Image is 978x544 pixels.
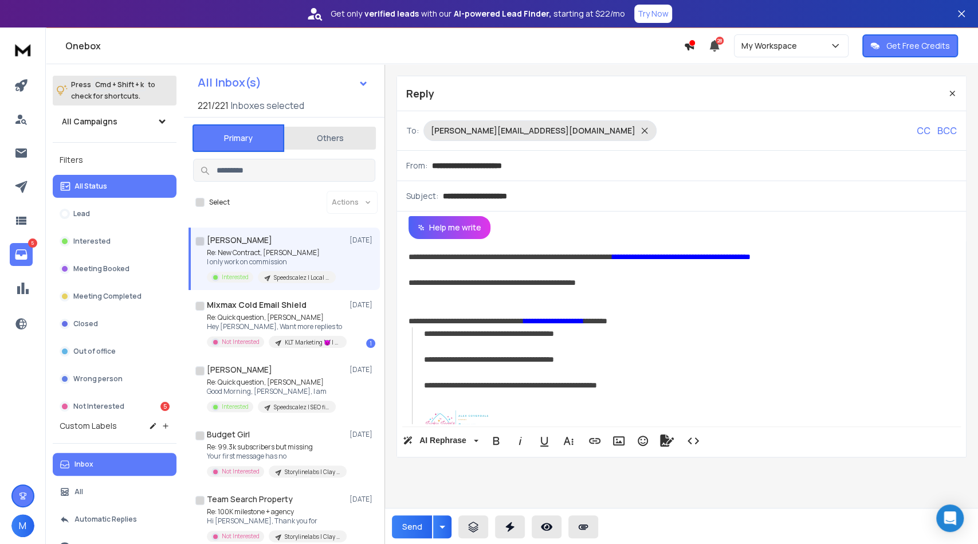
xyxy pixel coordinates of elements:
span: AI Rephrase [417,436,469,445]
p: To: [406,125,419,136]
h1: Mixmax Cold Email Shield [207,299,307,311]
p: Re: 99.3k subscribers but missing [207,443,344,452]
button: Meeting Booked [53,257,176,280]
button: Insert Link (⌘K) [584,429,606,452]
div: Open Intercom Messenger [936,504,964,532]
p: CC [917,124,930,138]
p: Interested [73,237,111,246]
p: Storylinelabs | Clay campaign set 1 270825 [285,468,340,476]
button: Closed [53,312,176,335]
button: Primary [193,124,284,152]
p: Reply [406,85,434,101]
p: Re: 100K milestone + agency [207,507,344,516]
button: Italic (⌘I) [509,429,531,452]
strong: AI-powered Lead Finder, [454,8,551,19]
p: Press to check for shortcuts. [71,79,155,102]
p: [DATE] [349,430,375,439]
h3: Custom Labels [60,420,117,432]
button: All Inbox(s) [188,71,378,94]
label: Select [209,198,230,207]
p: Automatic Replies [74,515,137,524]
button: Out of office [53,340,176,363]
button: All Campaigns [53,110,176,133]
button: M [11,514,34,537]
p: Get Free Credits [886,40,950,52]
p: From: [406,160,427,171]
p: Not Interested [73,402,124,411]
h1: All Campaigns [62,116,117,127]
p: [PERSON_NAME][EMAIL_ADDRESS][DOMAIN_NAME] [431,125,635,136]
p: Subject: [406,190,438,202]
button: Automatic Replies [53,508,176,531]
p: Try Now [638,8,669,19]
button: Not Interested5 [53,395,176,418]
p: Re: New Contract, [PERSON_NAME] [207,248,336,257]
button: Underline (⌘U) [533,429,555,452]
img: logo [11,39,34,60]
button: Emoticons [632,429,654,452]
p: Wrong person [73,374,123,383]
p: Hi [PERSON_NAME], Thank you for [207,516,344,526]
span: Cmd + Shift + k [93,78,146,91]
span: 28 [716,37,724,45]
strong: verified leads [364,8,419,19]
p: Not Interested [222,338,260,346]
button: More Text [557,429,579,452]
h3: Filters [53,152,176,168]
button: Try Now [634,5,672,23]
p: Meeting Booked [73,264,129,273]
a: 5 [10,243,33,266]
p: Out of office [73,347,116,356]
p: [DATE] [349,495,375,504]
p: Not Interested [222,467,260,476]
button: Signature [656,429,678,452]
p: BCC [937,124,957,138]
p: [DATE] [349,300,375,310]
button: Inbox [53,453,176,476]
button: Wrong person [53,367,176,390]
h1: Team Search Property [207,494,293,505]
button: Interested [53,230,176,253]
button: Others [284,126,376,151]
p: [DATE] [349,365,375,374]
h1: [PERSON_NAME] [207,364,272,375]
p: Re: Quick question, [PERSON_NAME] [207,378,336,387]
h1: Onebox [65,39,684,53]
p: My Workspace [741,40,802,52]
h3: Inboxes selected [231,99,304,112]
p: Speedscalez | SEO firms | [GEOGRAPHIC_DATA] [274,403,329,412]
h1: Budget Girl [207,429,250,440]
button: Lead [53,202,176,225]
p: Interested [222,402,249,411]
div: 5 [160,402,170,411]
button: Meeting Completed [53,285,176,308]
button: Code View [682,429,704,452]
h1: All Inbox(s) [198,77,261,88]
p: Closed [73,319,98,328]
button: Bold (⌘B) [485,429,507,452]
button: Help me write [409,216,490,239]
button: Insert Image (⌘P) [608,429,630,452]
p: 5 [28,238,37,248]
p: Not Interested [222,532,260,541]
button: Get Free Credits [862,34,958,57]
button: AI Rephrase [400,429,481,452]
p: I only work on commission [207,257,336,267]
button: All [53,480,176,503]
p: Meeting Completed [73,292,142,301]
div: 1 [366,339,375,348]
p: KLT Marketing 😈 | campaign 130825 [285,338,340,347]
p: Lead [73,209,90,218]
p: Storylinelabs | Clay campaign set 1 270825 [285,533,340,541]
p: Speedscalez | Local business [274,273,329,282]
p: Your first message has no [207,452,344,461]
span: 221 / 221 [198,99,229,112]
p: All Status [74,182,107,191]
p: [DATE] [349,236,375,245]
p: Inbox [74,460,93,469]
p: Get only with our starting at $22/mo [331,8,625,19]
p: Hey [PERSON_NAME], Want more replies to [207,322,344,331]
p: Good Morning, [PERSON_NAME], I am [207,387,336,396]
